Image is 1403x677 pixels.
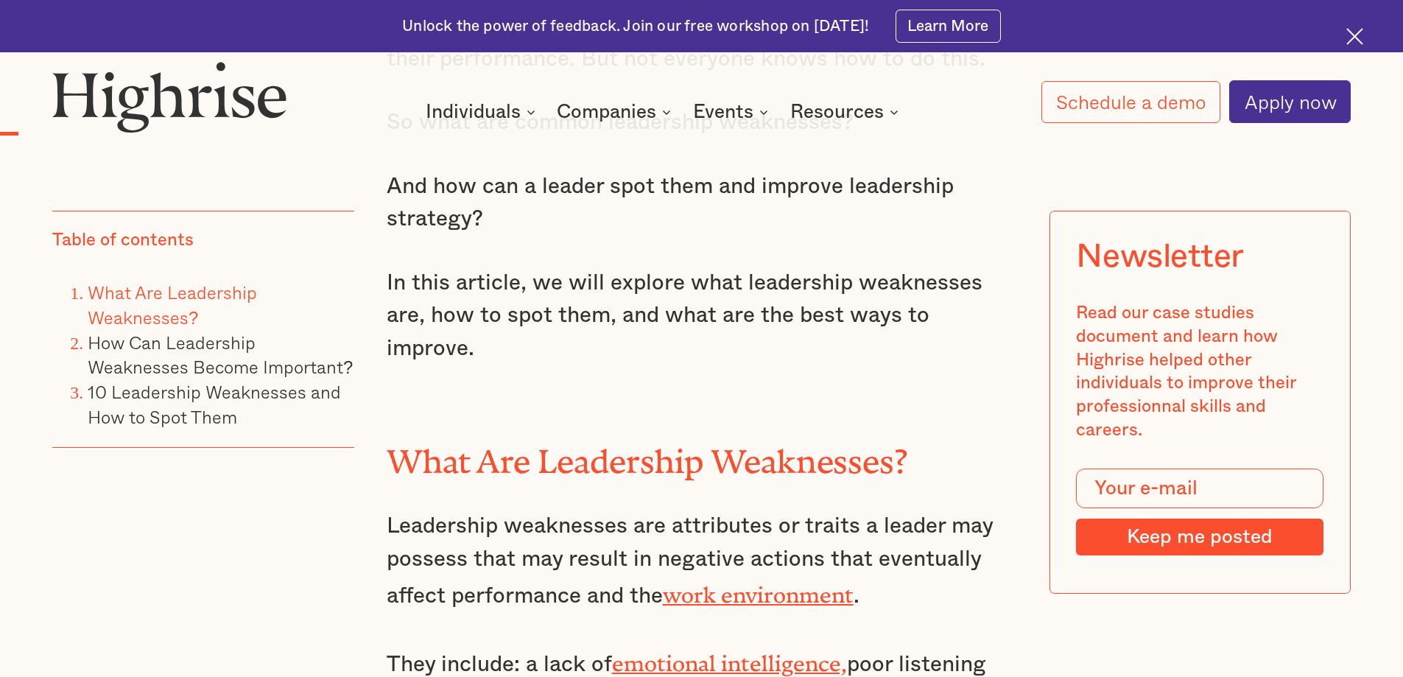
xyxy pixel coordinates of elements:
[387,510,1017,613] p: Leadership weaknesses are attributes or traits a leader may possess that may result in negative a...
[426,103,540,121] div: Individuals
[557,103,656,121] div: Companies
[52,229,194,253] div: Table of contents
[1076,519,1323,555] input: Keep me posted
[790,103,903,121] div: Resources
[1041,81,1221,123] a: Schedule a demo
[1076,469,1323,508] input: Your e-mail
[1076,237,1244,276] div: Newsletter
[88,378,341,430] a: 10 Leadership Weaknesses and How to Spot Them
[52,61,286,132] img: Highrise logo
[88,278,257,331] a: What Are Leadership Weaknesses?
[88,328,353,380] a: How Can Leadership Weaknesses Become Important?
[1076,302,1323,442] div: Read our case studies document and learn how Highrise helped other individuals to improve their p...
[790,103,884,121] div: Resources
[693,103,773,121] div: Events
[1076,469,1323,555] form: Modal Form
[896,10,1001,43] a: Learn More
[402,16,869,37] div: Unlock the power of feedback. Join our free workshop on [DATE]!
[426,103,521,121] div: Individuals
[387,170,1017,236] p: And how can a leader spot them and improve leadership strategy?
[1346,28,1363,45] img: Cross icon
[1229,80,1351,123] a: Apply now
[387,435,1017,473] h2: What Are Leadership Weaknesses?
[663,583,854,597] a: work environment
[557,103,675,121] div: Companies
[387,267,1017,365] p: In this article, we will explore what leadership weaknesses are, how to spot them, and what are t...
[693,103,753,121] div: Events
[612,651,847,665] a: emotional intelligence,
